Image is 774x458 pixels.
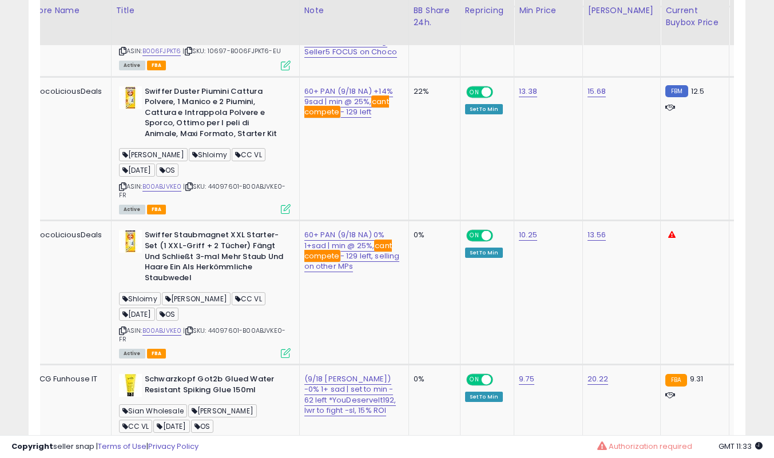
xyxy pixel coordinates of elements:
[119,86,291,213] div: ASIN:
[414,230,451,240] div: 0%
[11,441,199,452] div: seller snap | |
[691,86,705,97] span: 12.5
[156,308,178,321] span: OS
[519,5,578,17] div: Min Price
[30,86,102,107] div: ChocoLiciousDeals IT
[304,86,393,118] a: 60+ PAN (9/18 NA) +14% 9sad | min @ 25%,cant compete- 129 left
[467,375,482,385] span: ON
[519,229,537,241] a: 10.25
[119,349,145,359] span: All listings currently available for purchase on Amazon
[519,373,534,385] a: 9.75
[588,373,608,385] a: 20.22
[690,373,704,384] span: 9.31
[304,229,400,272] a: 60+ PAN (9/18 NA) 0% 1+sad | min @ 25%,cant compete- 129 left, selling on other MPs
[119,404,187,417] span: Sian Wholesale
[119,230,291,357] div: ASIN:
[491,87,509,97] span: OFF
[467,231,482,241] span: ON
[232,148,265,161] span: CC VL
[465,5,510,17] div: Repricing
[119,230,142,253] img: 41C5KGg+tOL._SL40_.jpg
[147,205,166,214] span: FBA
[588,229,606,241] a: 13.56
[588,86,606,97] a: 15.68
[304,240,392,262] em: cant compete
[665,5,724,29] div: Current Buybox Price
[414,374,451,384] div: 0%
[145,86,284,142] b: Swiffer Duster Piumini Cattura Polvere, 1 Manico e 2 Piumini, Cattura e Intrappola Polvere e Spor...
[30,230,102,250] div: ChocoLiciousDeals DE
[30,5,106,17] div: Store Name
[719,441,763,452] span: 2025-09-18 11:33 GMT
[145,230,284,286] b: Swiffer Staubmagnet XXL Starter-Set (1 XXL-Griff + 2 Tücher) Fängt Und Schließt 3-mal Mehr Staub ...
[119,182,286,199] span: | SKU: 44097601-B00ABJVKE0-FR
[119,205,145,214] span: All listings currently available for purchase on Amazon
[142,182,182,192] a: B00ABJVKE0
[491,231,509,241] span: OFF
[119,292,161,305] span: Shloimy
[119,420,153,433] span: CC VL
[119,164,155,177] span: [DATE]
[304,5,404,17] div: Note
[119,61,145,70] span: All listings currently available for purchase on Amazon
[304,95,389,118] em: cant compete
[119,86,142,109] img: 41sesXn+X1L._SL40_.jpg
[98,441,146,452] a: Terms of Use
[147,349,166,359] span: FBA
[467,87,482,97] span: ON
[519,86,537,97] a: 13.38
[465,104,503,114] div: Set To Min
[156,164,178,177] span: OS
[145,374,284,398] b: Schwarzkopf Got2b Glued Water Resistant Spiking Glue 150ml
[191,420,213,433] span: OS
[465,248,503,258] div: Set To Min
[665,85,688,97] small: FBM
[188,404,257,417] span: [PERSON_NAME]
[162,292,231,305] span: [PERSON_NAME]
[491,375,509,385] span: OFF
[304,373,396,416] a: (9/18 [PERSON_NAME]) -0% 1+ sad | set to min - 62 left *YouDeserveIt192, lwr to fight -sl, 15% ROI
[119,16,291,69] div: ASIN:
[153,420,189,433] span: [DATE]
[182,46,280,55] span: | SKU: 10697-B006FJPKT6-EU
[119,148,188,161] span: [PERSON_NAME]
[588,5,656,17] div: [PERSON_NAME]
[116,5,295,17] div: Title
[147,61,166,70] span: FBA
[30,374,102,384] div: FMCG Funhouse IT
[119,326,286,343] span: | SKU: 44097601-B00ABJVKE0-FR
[414,86,451,97] div: 22%
[465,392,503,402] div: Set To Min
[142,326,182,336] a: B00ABJVKE0
[189,148,231,161] span: Shloimy
[665,374,686,387] small: FBA
[119,308,155,321] span: [DATE]
[119,374,142,397] img: 41k+L+08pBL._SL40_.jpg
[414,5,455,29] div: BB Share 24h.
[11,441,53,452] strong: Copyright
[232,292,265,305] span: CC VL
[148,441,199,452] a: Privacy Policy
[142,46,181,56] a: B006FJPKT6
